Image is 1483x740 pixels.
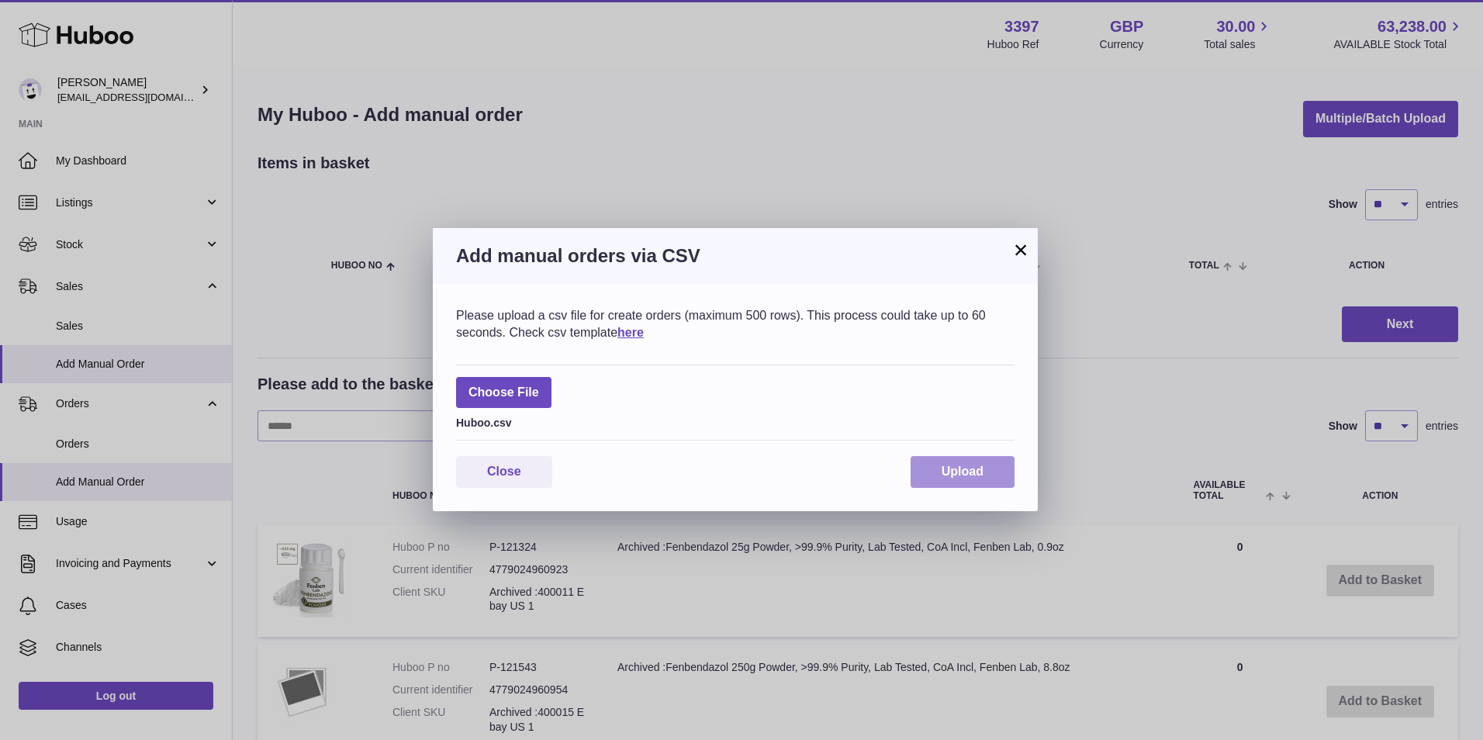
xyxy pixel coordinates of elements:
button: Close [456,456,552,488]
button: Upload [911,456,1015,488]
button: × [1011,240,1030,259]
span: Close [487,465,521,478]
h3: Add manual orders via CSV [456,244,1015,268]
a: here [617,326,644,339]
div: Huboo.csv [456,412,1015,431]
span: Upload [942,465,983,478]
span: Choose File [456,377,551,409]
div: Please upload a csv file for create orders (maximum 500 rows). This process could take up to 60 s... [456,307,1015,341]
